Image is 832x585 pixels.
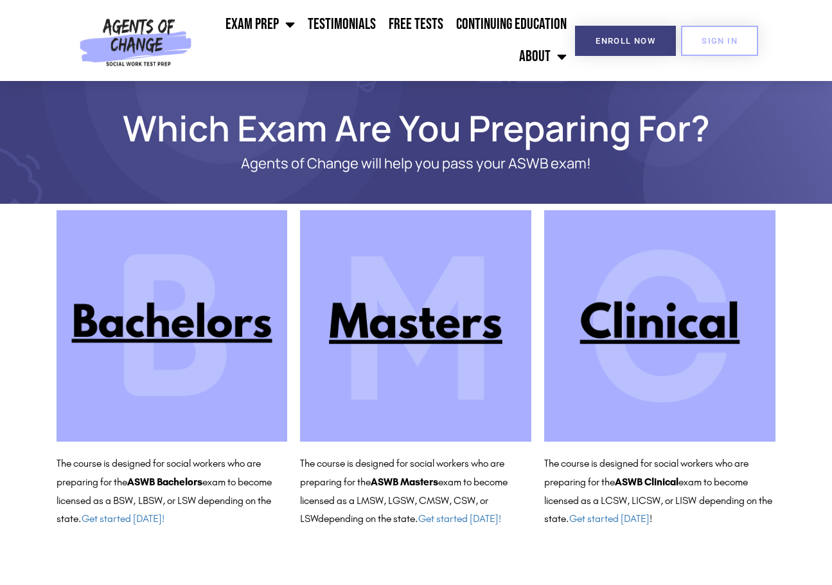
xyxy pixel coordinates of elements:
span: SIGN IN [702,37,738,45]
b: ASWB Bachelors [127,476,202,488]
b: ASWB Clinical [615,476,678,488]
p: The course is designed for social workers who are preparing for the exam to become licensed as a ... [57,455,288,528]
span: depending on the state. [318,512,501,525]
a: Enroll Now [575,26,676,56]
span: . ! [566,512,652,525]
p: The course is designed for social workers who are preparing for the exam to become licensed as a ... [544,455,775,528]
nav: Menu [197,8,574,73]
a: Exam Prep [219,8,301,40]
a: Get started [DATE] [569,512,650,525]
a: Get started [DATE]! [82,512,164,525]
a: Testimonials [301,8,382,40]
a: Free Tests [382,8,450,40]
b: ASWB Masters [371,476,438,488]
span: Enroll Now [596,37,655,45]
a: Get started [DATE]! [418,512,501,525]
a: Continuing Education [450,8,573,40]
a: SIGN IN [681,26,758,56]
p: The course is designed for social workers who are preparing for the exam to become licensed as a ... [300,455,531,528]
p: Agents of Change will help you pass your ASWB exam! [102,156,731,172]
a: About [513,40,573,73]
h1: Which Exam Are You Preparing For? [50,113,783,143]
